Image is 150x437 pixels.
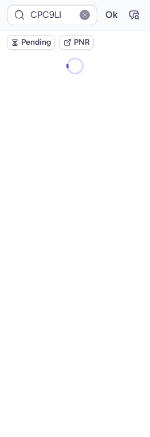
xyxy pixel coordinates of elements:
button: Ok [102,6,120,24]
button: Pending [7,35,55,50]
span: Pending [21,38,51,47]
input: PNR Reference [7,5,97,25]
button: PNR [60,35,94,50]
span: PNR [74,38,90,47]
